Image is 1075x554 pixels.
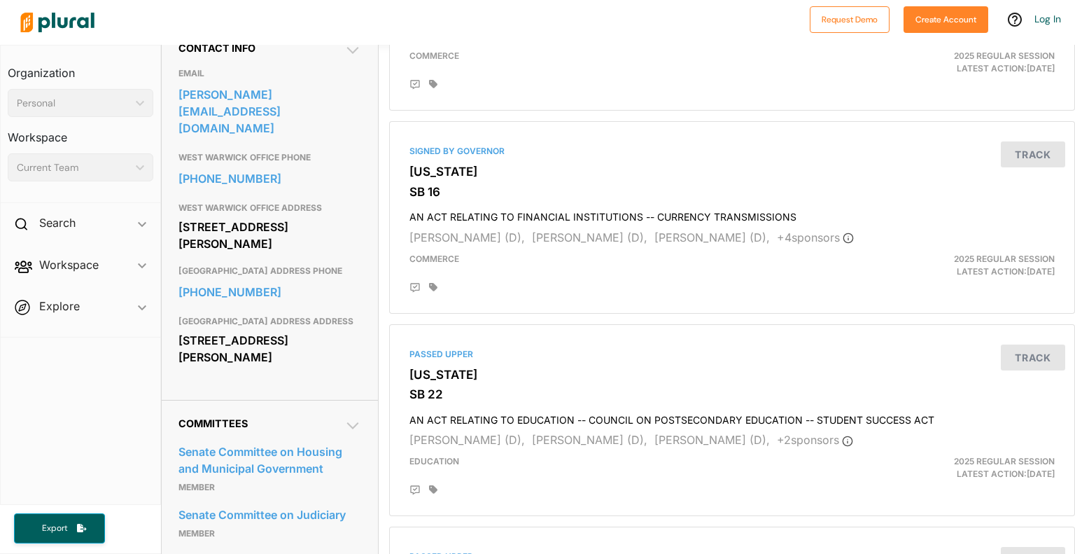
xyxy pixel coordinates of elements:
[178,216,362,254] div: [STREET_ADDRESS][PERSON_NAME]
[777,433,853,447] span: + 2 sponsor s
[409,408,1055,427] h4: AN ACT RELATING TO EDUCATION -- COUNCIL ON POSTSECONDARY EDUCATION -- STUDENT SUCCESS ACT
[409,456,459,466] span: Education
[843,50,1065,75] div: Latest Action: [DATE]
[843,455,1065,480] div: Latest Action: [DATE]
[777,230,854,244] span: + 4 sponsor s
[178,65,362,82] h3: EMAIL
[810,11,890,26] a: Request Demo
[409,254,459,264] span: Commerce
[39,215,76,230] h2: Search
[178,282,362,303] a: [PHONE_NUMBER]
[178,84,362,139] a: [PERSON_NAME][EMAIL_ADDRESS][DOMAIN_NAME]
[409,165,1055,179] h3: [US_STATE]
[178,525,362,542] p: Member
[409,387,1055,401] h3: SB 22
[409,485,421,496] div: Add Position Statement
[409,348,1055,361] div: Passed Upper
[904,6,988,33] button: Create Account
[409,368,1055,382] h3: [US_STATE]
[429,79,437,89] div: Add tags
[1001,345,1065,371] button: Track
[409,145,1055,158] div: Signed by Governor
[409,282,421,293] div: Add Position Statement
[178,417,248,429] span: Committees
[178,504,362,525] a: Senate Committee on Judiciary
[178,200,362,216] h3: WEST WARWICK OFFICE ADDRESS
[532,230,647,244] span: [PERSON_NAME] (D),
[429,282,437,292] div: Add tags
[178,168,362,189] a: [PHONE_NUMBER]
[904,11,988,26] a: Create Account
[409,205,1055,223] h4: AN ACT RELATING TO FINANCIAL INSTITUTIONS -- CURRENCY TRANSMISSIONS
[32,522,77,534] span: Export
[178,313,362,330] h3: [GEOGRAPHIC_DATA] ADDRESS ADDRESS
[178,330,362,368] div: [STREET_ADDRESS][PERSON_NAME]
[843,253,1065,278] div: Latest Action: [DATE]
[409,230,525,244] span: [PERSON_NAME] (D),
[954,456,1055,466] span: 2025 Regular Session
[654,433,770,447] span: [PERSON_NAME] (D),
[8,117,153,148] h3: Workspace
[409,433,525,447] span: [PERSON_NAME] (D),
[1034,13,1061,25] a: Log In
[17,160,130,175] div: Current Team
[14,513,105,543] button: Export
[178,479,362,496] p: Member
[178,441,362,479] a: Senate Committee on Housing and Municipal Government
[1001,141,1065,167] button: Track
[178,42,255,54] span: Contact Info
[409,185,1055,199] h3: SB 16
[810,6,890,33] button: Request Demo
[409,50,459,61] span: Commerce
[178,149,362,166] h3: WEST WARWICK OFFICE PHONE
[654,230,770,244] span: [PERSON_NAME] (D),
[532,433,647,447] span: [PERSON_NAME] (D),
[17,96,130,111] div: Personal
[178,263,362,279] h3: [GEOGRAPHIC_DATA] ADDRESS PHONE
[954,254,1055,264] span: 2025 Regular Session
[954,50,1055,61] span: 2025 Regular Session
[409,79,421,90] div: Add Position Statement
[8,53,153,83] h3: Organization
[429,485,437,494] div: Add tags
